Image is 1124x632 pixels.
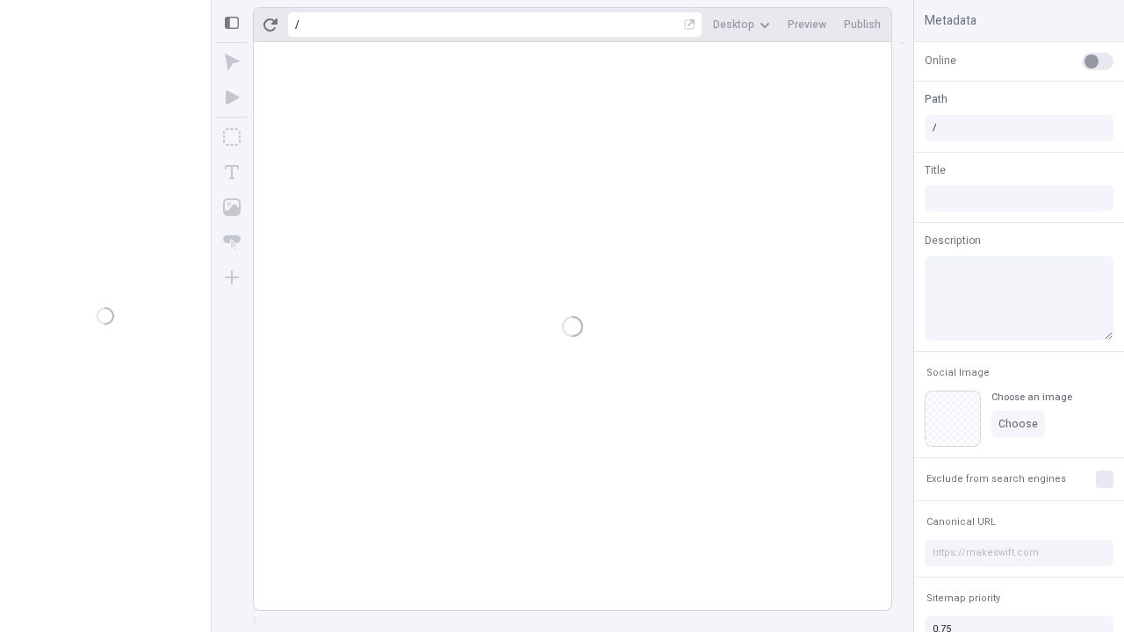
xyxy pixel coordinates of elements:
span: Desktop [713,18,754,32]
span: Title [925,162,946,178]
span: Path [925,91,947,107]
span: Description [925,233,981,248]
input: https://makeswift.com [925,540,1113,566]
div: / [295,18,299,32]
span: Canonical URL [926,515,996,528]
span: Publish [844,18,881,32]
button: Desktop [706,11,777,38]
button: Preview [781,11,833,38]
button: Exclude from search engines [923,469,1070,490]
button: Social Image [923,363,993,384]
div: Choose an image [991,391,1072,404]
span: Social Image [926,366,990,379]
button: Publish [837,11,888,38]
button: Sitemap priority [923,588,1004,609]
span: Sitemap priority [926,592,1000,605]
button: Text [216,156,248,188]
button: Box [216,121,248,153]
span: Online [925,53,956,68]
button: Button [216,226,248,258]
button: Image [216,191,248,223]
span: Preview [788,18,826,32]
button: Choose [991,411,1045,437]
button: Canonical URL [923,512,999,533]
span: Exclude from search engines [926,472,1066,485]
span: Choose [998,417,1038,431]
